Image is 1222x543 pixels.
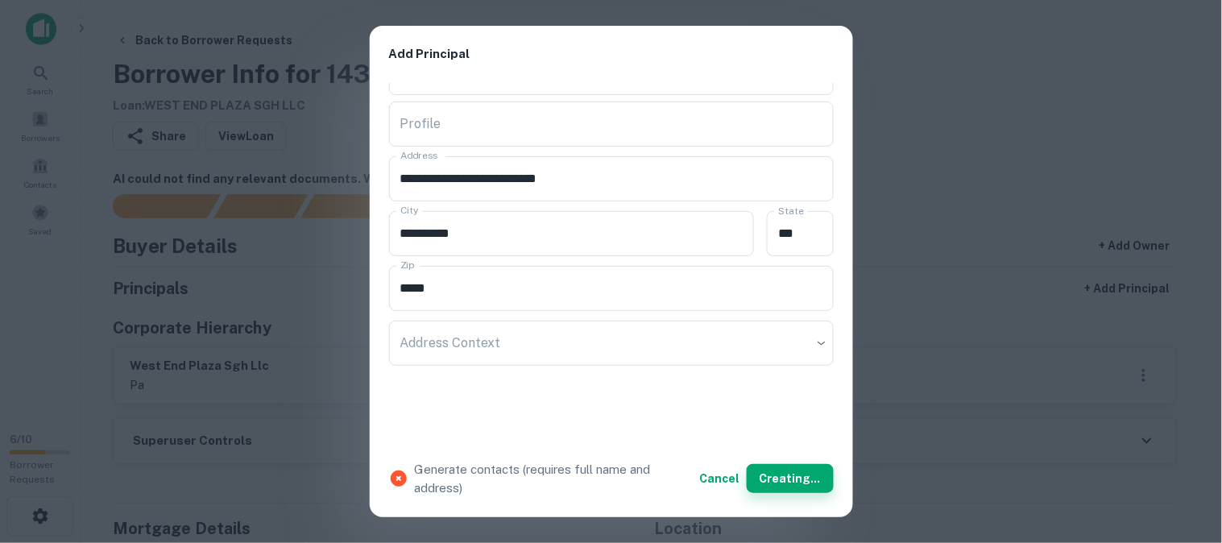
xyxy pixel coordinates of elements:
[778,204,804,218] label: State
[1141,414,1222,491] iframe: Chat Widget
[694,464,747,493] button: Cancel
[400,149,437,163] label: Address
[400,259,415,272] label: Zip
[400,204,419,218] label: City
[747,464,834,493] button: Creating...
[389,321,834,366] div: ​
[370,26,853,83] h2: Add Principal
[415,460,694,498] p: Generate contacts (requires full name and address)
